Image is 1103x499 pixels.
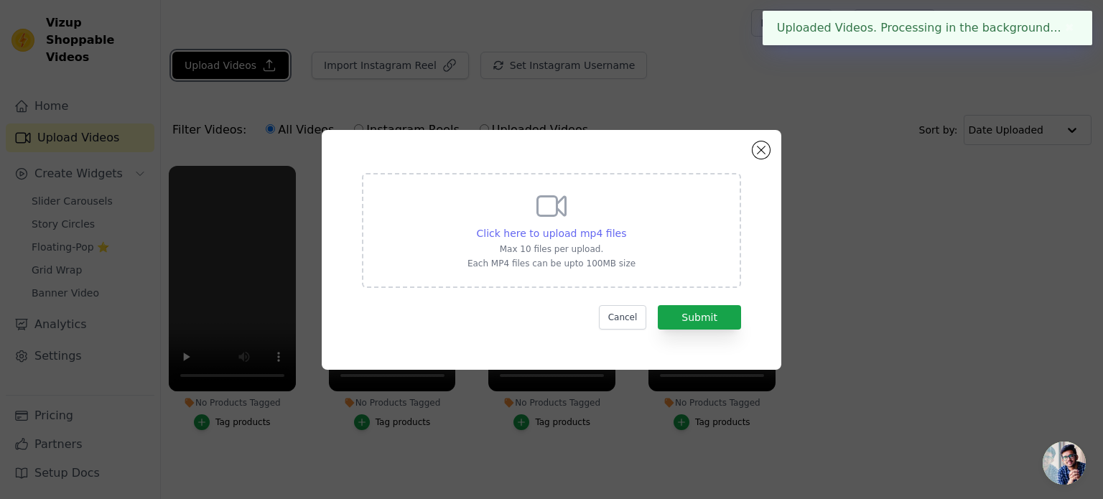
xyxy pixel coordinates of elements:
[763,11,1092,45] div: Uploaded Videos. Processing in the background...
[477,228,627,239] span: Click here to upload mp4 files
[658,305,741,330] button: Submit
[753,141,770,159] button: Close modal
[467,258,636,269] p: Each MP4 files can be upto 100MB size
[599,305,647,330] button: Cancel
[1061,19,1078,37] button: Close
[1043,442,1086,485] div: Open chat
[467,243,636,255] p: Max 10 files per upload.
